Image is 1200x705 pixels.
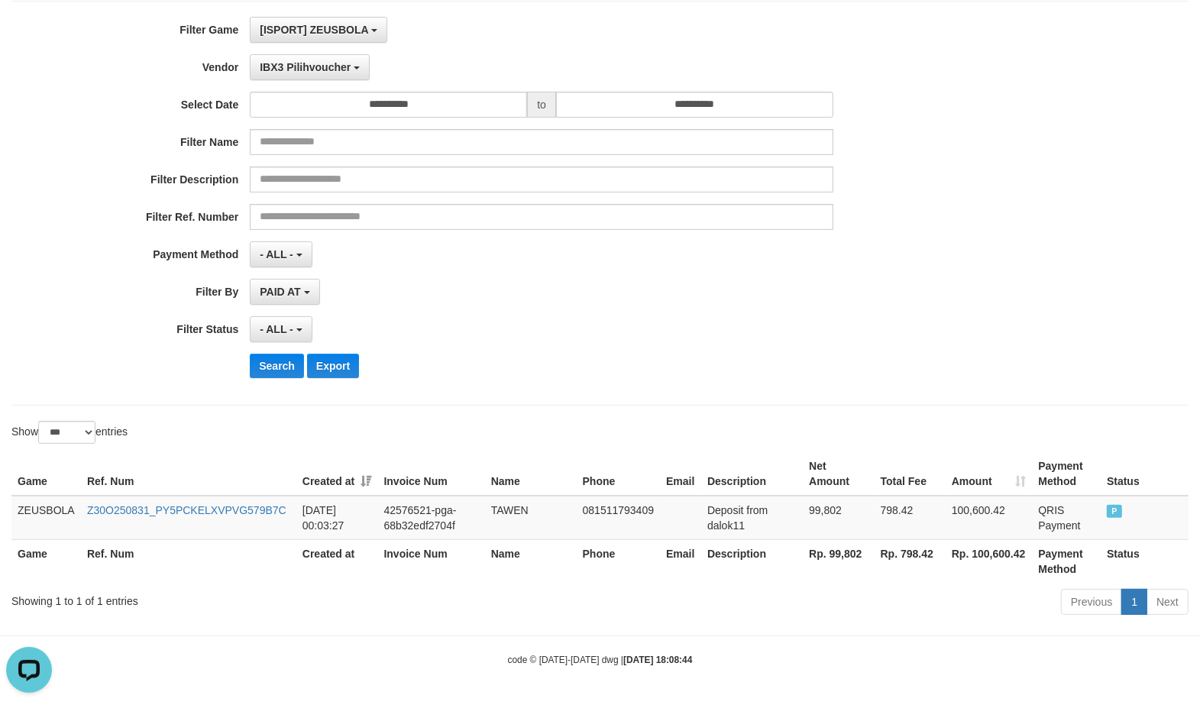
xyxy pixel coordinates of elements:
[38,421,95,444] select: Showentries
[1101,452,1189,496] th: Status
[485,539,577,583] th: Name
[577,539,660,583] th: Phone
[485,452,577,496] th: Name
[307,354,359,378] button: Export
[250,316,312,342] button: - ALL -
[378,452,485,496] th: Invoice Num
[11,539,81,583] th: Game
[260,248,293,260] span: - ALL -
[1032,496,1101,540] td: QRIS Payment
[260,286,300,298] span: PAID AT
[1101,539,1189,583] th: Status
[296,539,378,583] th: Created at
[1121,589,1147,615] a: 1
[87,504,286,516] a: Z30O250831_PY5PCKELXVPVG579B7C
[803,452,874,496] th: Net Amount
[296,452,378,496] th: Created at: activate to sort column ascending
[701,452,803,496] th: Description
[485,496,577,540] td: TAWEN
[946,452,1033,496] th: Amount: activate to sort column ascending
[260,24,368,36] span: [ISPORT] ZEUSBOLA
[378,539,485,583] th: Invoice Num
[250,241,312,267] button: - ALL -
[946,496,1033,540] td: 100,600.42
[946,539,1033,583] th: Rp. 100,600.42
[1107,505,1122,518] span: PAID
[250,354,304,378] button: Search
[623,655,692,665] strong: [DATE] 18:08:44
[875,452,946,496] th: Total Fee
[260,61,351,73] span: IBX3 Pilihvoucher
[250,17,387,43] button: [ISPORT] ZEUSBOLA
[6,6,52,52] button: Open LiveChat chat widget
[701,496,803,540] td: Deposit from dalok11
[250,54,370,80] button: IBX3 Pilihvoucher
[11,421,128,444] label: Show entries
[577,452,660,496] th: Phone
[803,539,874,583] th: Rp. 99,802
[875,539,946,583] th: Rp. 798.42
[11,496,81,540] td: ZEUSBOLA
[1147,589,1189,615] a: Next
[1061,589,1122,615] a: Previous
[81,452,296,496] th: Ref. Num
[1032,452,1101,496] th: Payment Method
[11,587,489,609] div: Showing 1 to 1 of 1 entries
[378,496,485,540] td: 42576521-pga-68b32edf2704f
[250,279,319,305] button: PAID AT
[11,452,81,496] th: Game
[296,496,378,540] td: [DATE] 00:03:27
[81,539,296,583] th: Ref. Num
[701,539,803,583] th: Description
[660,539,701,583] th: Email
[1032,539,1101,583] th: Payment Method
[660,452,701,496] th: Email
[260,323,293,335] span: - ALL -
[508,655,693,665] small: code © [DATE]-[DATE] dwg |
[875,496,946,540] td: 798.42
[527,92,556,118] span: to
[577,496,660,540] td: 081511793409
[803,496,874,540] td: 99,802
